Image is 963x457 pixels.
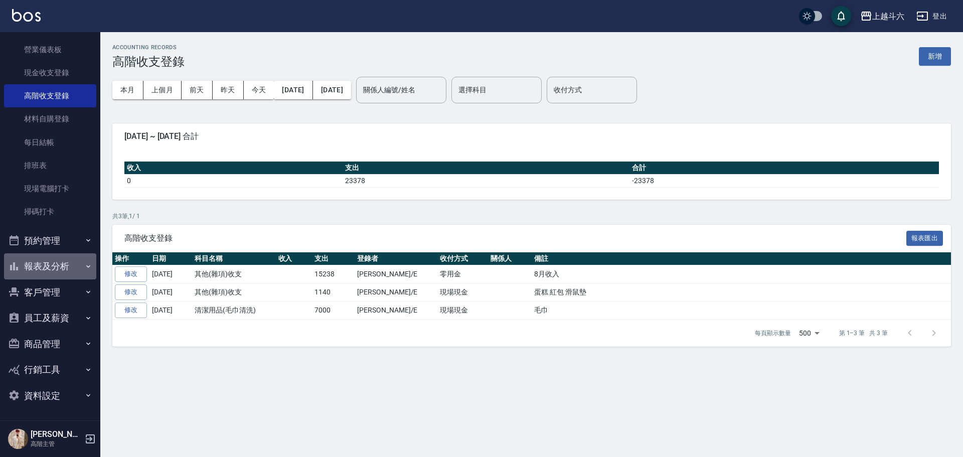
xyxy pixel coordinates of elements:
[343,162,629,175] th: 支出
[244,81,274,99] button: 今天
[4,331,96,357] button: 商品管理
[124,131,939,141] span: [DATE] ~ [DATE] 合計
[355,283,437,301] td: [PERSON_NAME]/E
[149,301,192,319] td: [DATE]
[124,162,343,175] th: 收入
[143,81,182,99] button: 上個月
[912,7,951,26] button: 登出
[343,174,629,187] td: 23378
[532,283,951,301] td: 蛋糕 紅包 滑鼠墊
[115,284,147,300] a: 修改
[312,283,355,301] td: 1140
[4,305,96,331] button: 員工及薪資
[192,283,276,301] td: 其他(雜項)收支
[4,107,96,130] a: 材料自購登錄
[192,265,276,283] td: 其他(雜項)收支
[112,44,185,51] h2: ACCOUNTING RECORDS
[112,81,143,99] button: 本月
[4,357,96,383] button: 行銷工具
[755,329,791,338] p: 每頁顯示數量
[4,154,96,177] a: 排班表
[192,301,276,319] td: 清潔用品(毛巾清洗)
[856,6,908,27] button: 上越斗六
[112,212,951,221] p: 共 3 筆, 1 / 1
[437,265,488,283] td: 零用金
[149,265,192,283] td: [DATE]
[112,55,185,69] h3: 高階收支登錄
[274,81,312,99] button: [DATE]
[115,266,147,282] a: 修改
[629,162,939,175] th: 合計
[31,429,82,439] h5: [PERSON_NAME]
[906,233,943,242] a: 報表匯出
[124,233,906,243] span: 高階收支登錄
[437,252,488,265] th: 收付方式
[355,252,437,265] th: 登錄者
[629,174,939,187] td: -23378
[437,283,488,301] td: 現場現金
[4,200,96,223] a: 掃碼打卡
[124,174,343,187] td: 0
[906,231,943,246] button: 報表匯出
[4,177,96,200] a: 現場電腦打卡
[112,252,149,265] th: 操作
[872,10,904,23] div: 上越斗六
[4,38,96,61] a: 營業儀表板
[532,252,951,265] th: 備註
[31,439,82,448] p: 高階主管
[4,61,96,84] a: 現金收支登錄
[532,301,951,319] td: 毛巾
[182,81,213,99] button: 前天
[532,265,951,283] td: 8月收入
[831,6,851,26] button: save
[8,429,28,449] img: Person
[4,383,96,409] button: 資料設定
[4,84,96,107] a: 高階收支登錄
[4,279,96,306] button: 客戶管理
[115,302,147,318] a: 修改
[149,252,192,265] th: 日期
[437,301,488,319] td: 現場現金
[839,329,888,338] p: 第 1–3 筆 共 3 筆
[192,252,276,265] th: 科目名稱
[4,228,96,254] button: 預約管理
[355,265,437,283] td: [PERSON_NAME]/E
[313,81,351,99] button: [DATE]
[12,9,41,22] img: Logo
[149,283,192,301] td: [DATE]
[488,252,532,265] th: 關係人
[312,301,355,319] td: 7000
[312,252,355,265] th: 支出
[4,131,96,154] a: 每日結帳
[355,301,437,319] td: [PERSON_NAME]/E
[919,51,951,61] a: 新增
[312,265,355,283] td: 15238
[795,320,823,347] div: 500
[919,47,951,66] button: 新增
[213,81,244,99] button: 昨天
[4,253,96,279] button: 報表及分析
[276,252,312,265] th: 收入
